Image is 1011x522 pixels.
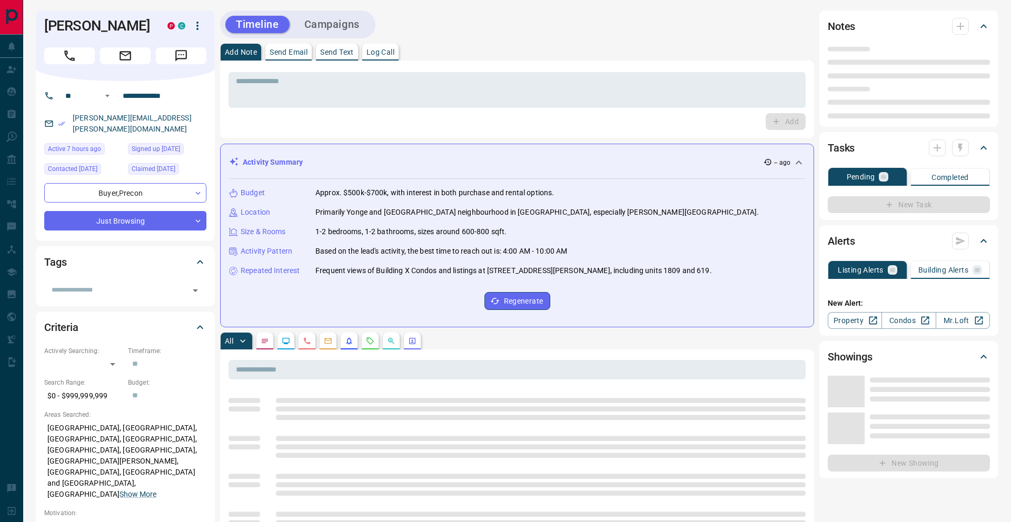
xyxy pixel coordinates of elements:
[366,48,394,56] p: Log Call
[881,312,936,329] a: Condos
[241,187,265,198] p: Budget
[241,207,270,218] p: Location
[188,283,203,298] button: Open
[241,226,286,237] p: Size & Rooms
[315,246,567,257] p: Based on the lead's activity, the best time to reach out is: 4:00 AM - 10:00 AM
[828,135,990,160] div: Tasks
[241,246,292,257] p: Activity Pattern
[44,47,95,64] span: Call
[324,337,332,345] svg: Emails
[73,114,192,133] a: [PERSON_NAME][EMAIL_ADDRESS][PERSON_NAME][DOMAIN_NAME]
[270,48,308,56] p: Send Email
[167,22,175,29] div: property.ca
[828,228,990,254] div: Alerts
[315,187,554,198] p: Approx. $500k-$700k, with interest in both purchase and rental options.
[128,143,206,158] div: Sat Mar 02 2019
[44,254,66,270] h2: Tags
[387,337,395,345] svg: Opportunities
[132,164,175,174] span: Claimed [DATE]
[241,265,300,276] p: Repeated Interest
[828,344,990,369] div: Showings
[828,348,873,365] h2: Showings
[44,249,206,275] div: Tags
[408,337,417,345] svg: Agent Actions
[225,16,290,33] button: Timeline
[828,298,990,309] p: New Alert:
[128,346,206,356] p: Timeframe:
[100,47,151,64] span: Email
[101,89,114,102] button: Open
[261,337,269,345] svg: Notes
[44,143,123,158] div: Tue Oct 14 2025
[828,312,882,329] a: Property
[128,163,206,178] div: Thu Jan 21 2021
[838,266,884,274] p: Listing Alerts
[282,337,290,345] svg: Lead Browsing Activity
[320,48,354,56] p: Send Text
[44,319,78,336] h2: Criteria
[44,315,206,340] div: Criteria
[44,211,206,230] div: Just Browsing
[931,174,969,181] p: Completed
[847,173,875,180] p: Pending
[225,337,233,345] p: All
[44,387,123,405] p: $0 - $999,999,999
[44,17,152,34] h1: [PERSON_NAME]
[178,22,185,29] div: condos.ca
[229,153,805,172] div: Activity Summary-- ago
[243,157,303,168] p: Activity Summary
[120,489,156,500] button: Show More
[828,233,855,249] h2: Alerts
[44,163,123,178] div: Wed Sep 18 2024
[44,378,123,387] p: Search Range:
[315,226,507,237] p: 1-2 bedrooms, 1-2 bathrooms, sizes around 600-800 sqft.
[828,139,855,156] h2: Tasks
[315,207,759,218] p: Primarily Yonge and [GEOGRAPHIC_DATA] neighbourhood in [GEOGRAPHIC_DATA], especially [PERSON_NAME...
[366,337,374,345] svg: Requests
[44,419,206,503] p: [GEOGRAPHIC_DATA], [GEOGRAPHIC_DATA], [GEOGRAPHIC_DATA], [GEOGRAPHIC_DATA], [GEOGRAPHIC_DATA], [G...
[44,183,206,203] div: Buyer , Precon
[44,410,206,419] p: Areas Searched:
[58,120,65,127] svg: Email Verified
[132,144,180,154] span: Signed up [DATE]
[918,266,968,274] p: Building Alerts
[294,16,370,33] button: Campaigns
[303,337,311,345] svg: Calls
[156,47,206,64] span: Message
[315,265,712,276] p: Frequent views of Building X Condos and listings at [STREET_ADDRESS][PERSON_NAME], including unit...
[936,312,990,329] a: Mr.Loft
[828,14,990,39] div: Notes
[44,508,206,518] p: Motivation:
[48,144,101,154] span: Active 7 hours ago
[128,378,206,387] p: Budget:
[225,48,257,56] p: Add Note
[48,164,97,174] span: Contacted [DATE]
[774,158,790,167] p: -- ago
[484,292,550,310] button: Regenerate
[828,18,855,35] h2: Notes
[345,337,353,345] svg: Listing Alerts
[44,346,123,356] p: Actively Searching:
